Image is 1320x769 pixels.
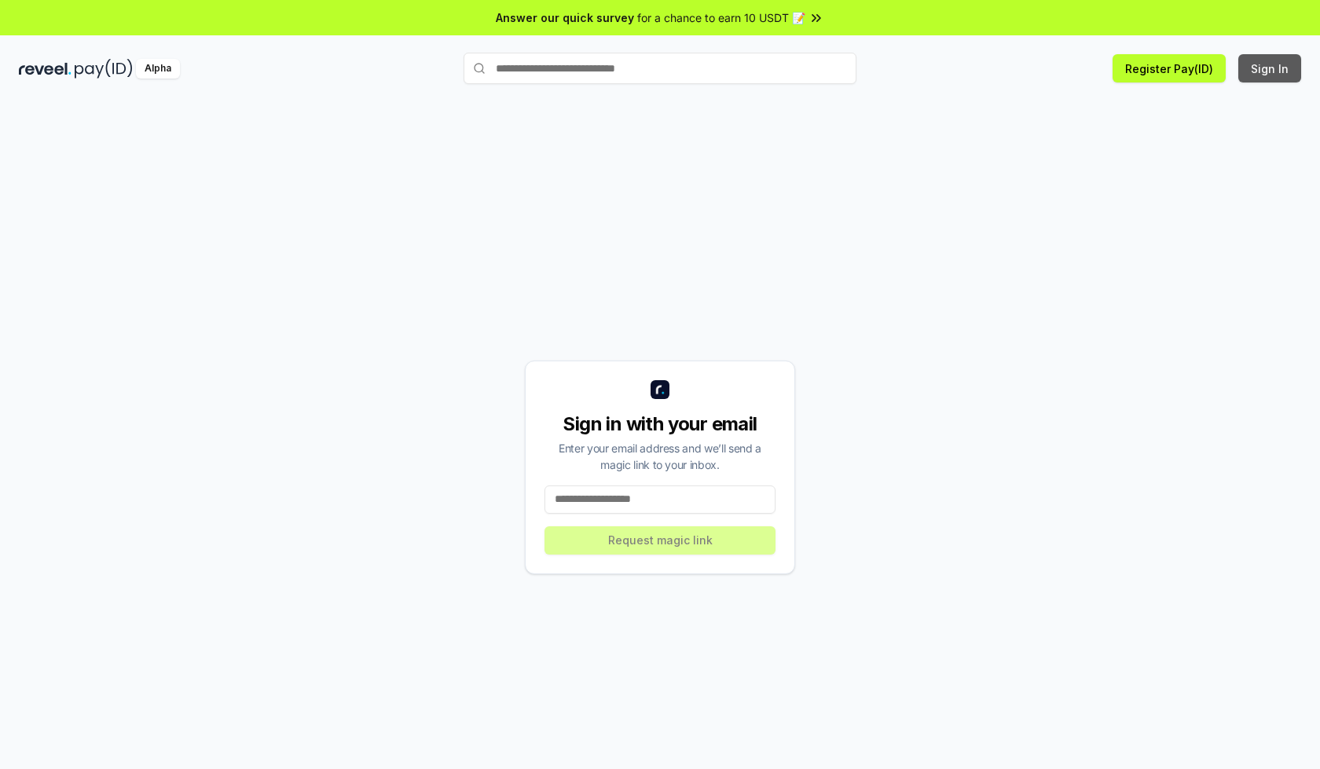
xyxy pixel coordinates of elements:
div: Sign in with your email [544,412,775,437]
img: pay_id [75,59,133,79]
img: reveel_dark [19,59,71,79]
div: Alpha [136,59,180,79]
span: Answer our quick survey [496,9,634,26]
img: logo_small [651,380,669,399]
div: Enter your email address and we’ll send a magic link to your inbox. [544,440,775,473]
span: for a chance to earn 10 USDT 📝 [637,9,805,26]
button: Register Pay(ID) [1113,54,1226,82]
button: Sign In [1238,54,1301,82]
